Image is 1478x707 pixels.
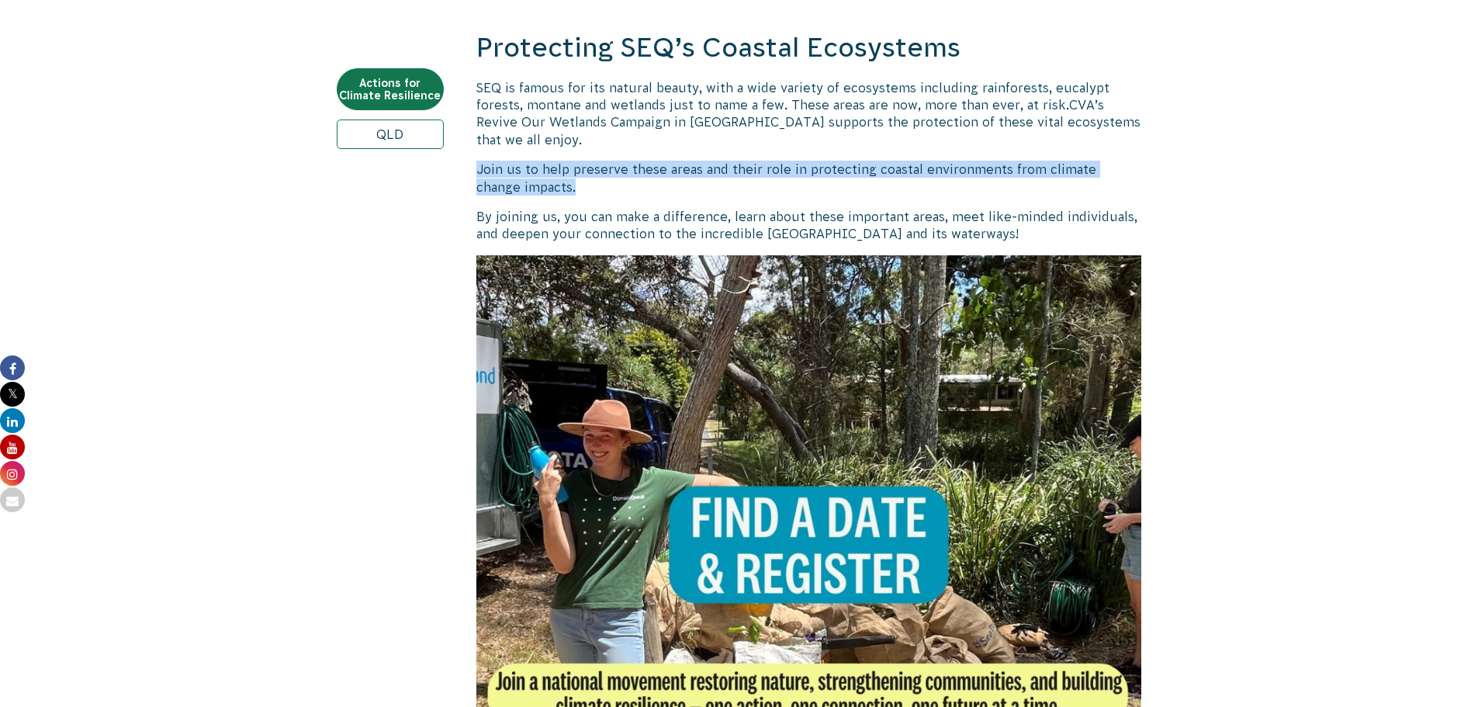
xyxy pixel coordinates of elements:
[476,210,1137,241] span: By joining us, you can make a difference, learn about these important areas, meet like-minded ind...
[476,161,1142,196] p: Join us to help preserve these areas and their role in protecting coastal environments from clima...
[476,98,1141,147] span: CVA’s Revive Our Wetlands Campaign in [GEOGRAPHIC_DATA] supports the protection of these vital ec...
[337,68,444,110] a: Actions for Climate Resilience
[476,79,1142,149] p: SEQ is famous for its natural beauty, with a wide variety of ecosystems including rainforests, eu...
[337,120,444,149] a: QLD
[476,29,1142,67] h2: Protecting SEQ’s Coastal Ecosystems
